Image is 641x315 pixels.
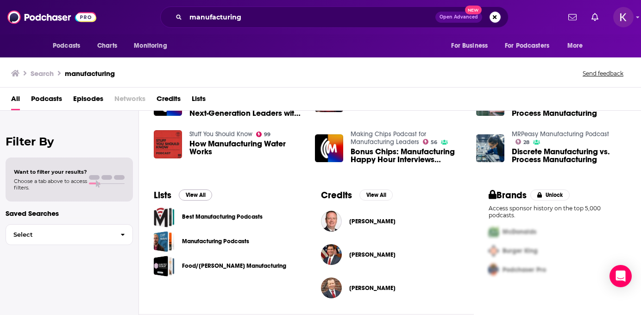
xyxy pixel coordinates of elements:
button: Stephen KellyStephen Kelly [321,207,459,236]
button: Show profile menu [613,7,634,27]
div: Open Intercom Messenger [610,265,632,287]
span: Choose a tab above to access filters. [14,178,87,191]
span: Monitoring [134,39,167,52]
button: Select [6,224,133,245]
button: Scott N. PaulScott N. Paul [321,273,459,303]
img: How Manufacturing Water Works [154,130,182,158]
button: View All [179,189,212,201]
span: [PERSON_NAME] [349,218,396,225]
button: open menu [561,37,595,55]
span: Bonus Chips: Manufacturing Happy Hour Interviews [PERSON_NAME] & [PERSON_NAME] about Manufacturin... [351,148,465,164]
a: Manufacturing Podcasts [154,231,175,252]
img: Discrete Manufacturing vs. Process Manufacturing [476,134,504,163]
a: How Manufacturing Water Works [189,140,304,156]
h3: Search [31,69,54,78]
h2: Filter By [6,135,133,148]
img: Third Pro Logo [485,260,503,279]
h3: manufacturing [65,69,115,78]
img: Bonus Chips: Manufacturing Happy Hour Interviews Jason Zenger & Nick Goellner about Manufacturing... [315,134,343,163]
a: Stephen Kelly [349,218,396,225]
span: 99 [264,132,270,137]
h2: Brands [489,189,527,201]
span: New [465,6,482,14]
a: Making Chips Podcast for Manufacturing Leaders [351,130,426,146]
a: Episodes [73,91,103,110]
a: Podcasts [31,91,62,110]
button: open menu [46,37,92,55]
a: Mark Esper [349,251,396,258]
a: 56 [423,139,438,145]
span: Food/Bev Manufacturing [154,256,175,277]
a: Credits [157,91,181,110]
span: Podchaser Pro [503,266,546,274]
a: Food/[PERSON_NAME] Manufacturing [182,261,286,271]
span: [PERSON_NAME] [349,251,396,258]
a: Bonus Chips: Manufacturing Happy Hour Interviews Jason Zenger & Nick Goellner about Manufacturing... [351,148,465,164]
span: Networks [114,91,145,110]
h2: Lists [154,189,171,201]
span: Select [6,232,113,238]
a: Discrete Manufacturing vs. Process Manufacturing [512,148,626,164]
span: Want to filter your results? [14,169,87,175]
button: Send feedback [580,69,626,77]
button: Mark EsperMark Esper [321,240,459,270]
a: 99 [256,132,271,137]
img: Scott N. Paul [321,277,342,298]
a: Best Manufacturing Podcasts [154,207,175,227]
span: Logged in as kwignall [613,7,634,27]
button: View All [359,189,393,201]
img: User Profile [613,7,634,27]
a: CreditsView All [321,189,393,201]
button: Unlock [530,189,570,201]
h2: Credits [321,189,352,201]
span: 56 [431,140,437,145]
a: Stephen Kelly [321,211,342,232]
span: Podcasts [53,39,80,52]
div: Search podcasts, credits, & more... [160,6,509,28]
a: 28 [515,139,530,145]
img: Second Pro Logo [485,241,503,260]
a: MRPeasy Manufacturing Podcast [512,130,609,138]
button: Open AdvancedNew [435,12,482,23]
span: For Business [451,39,488,52]
span: For Podcasters [505,39,549,52]
span: 28 [523,140,529,145]
a: Best Manufacturing Podcasts [182,212,263,222]
p: Access sponsor history on the top 5,000 podcasts. [489,205,626,219]
span: Burger King [503,247,538,255]
a: Stuff You Should Know [189,130,252,138]
span: McDonalds [503,228,536,236]
span: Open Advanced [440,15,478,19]
a: Lists [192,91,206,110]
button: open menu [127,37,179,55]
span: More [567,39,583,52]
button: open menu [445,37,499,55]
a: Manufacturing Podcasts [182,236,249,246]
img: Podchaser - Follow, Share and Rate Podcasts [7,8,96,26]
a: ListsView All [154,189,212,201]
button: open menu [499,37,563,55]
a: All [11,91,20,110]
a: Scott N. Paul [349,284,396,292]
span: Charts [97,39,117,52]
img: Mark Esper [321,244,342,265]
input: Search podcasts, credits, & more... [186,10,435,25]
a: Show notifications dropdown [588,9,602,25]
a: Show notifications dropdown [565,9,580,25]
p: Saved Searches [6,209,133,218]
img: First Pro Logo [485,222,503,241]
